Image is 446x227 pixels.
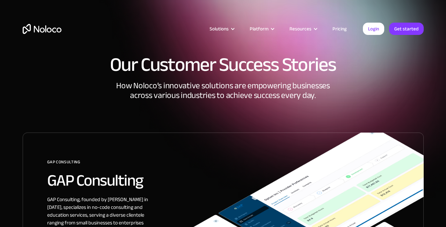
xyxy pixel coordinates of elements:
div: Resources [289,25,311,33]
div: Solutions [201,25,242,33]
a: Pricing [324,25,355,33]
a: Login [363,23,384,35]
h2: GAP Consulting [47,172,423,189]
div: How Noloco’s innovative solutions are empowering businesses across various industries to achieve ... [23,81,424,133]
h1: Our Customer Success Stories [23,55,424,74]
div: GAP Consulting [47,157,423,172]
div: Platform [250,25,268,33]
a: home [23,24,61,34]
div: Solutions [210,25,229,33]
div: Platform [242,25,281,33]
a: Get started [389,23,424,35]
div: Resources [281,25,324,33]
